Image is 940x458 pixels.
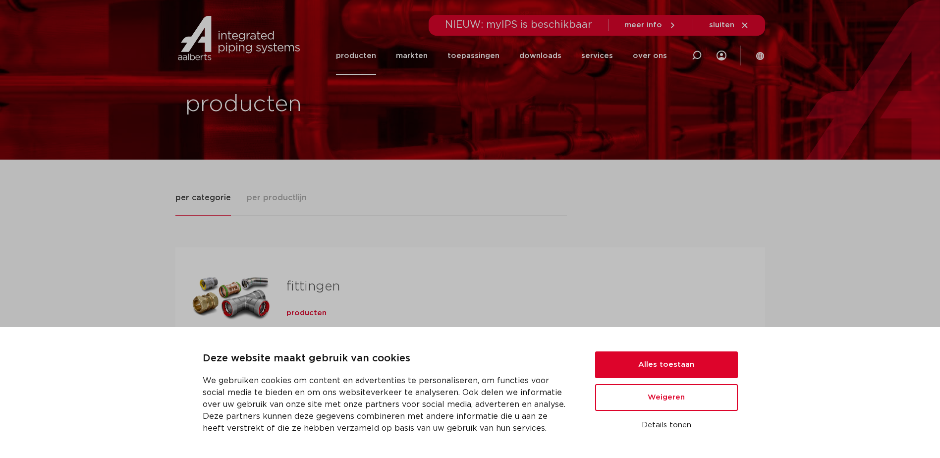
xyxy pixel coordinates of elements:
a: meer info [624,21,677,30]
span: NIEUW: myIPS is beschikbaar [445,20,592,30]
a: markten [396,37,428,75]
p: Deze website maakt gebruik van cookies [203,351,571,367]
span: per productlijn [247,192,307,204]
a: over ons [633,37,667,75]
h1: producten [185,89,465,120]
button: Weigeren [595,384,738,411]
a: producten [336,37,376,75]
a: producten [286,308,327,318]
button: Alles toestaan [595,351,738,378]
a: downloads [519,37,561,75]
span: meer info [624,21,662,29]
a: sluiten [709,21,749,30]
p: We gebruiken cookies om content en advertenties te personaliseren, om functies voor social media ... [203,375,571,434]
a: toepassingen [447,37,499,75]
button: Details tonen [595,417,738,434]
span: per categorie [175,192,231,204]
span: sluiten [709,21,734,29]
a: services [581,37,613,75]
a: fittingen [286,280,340,293]
nav: Menu [336,37,667,75]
